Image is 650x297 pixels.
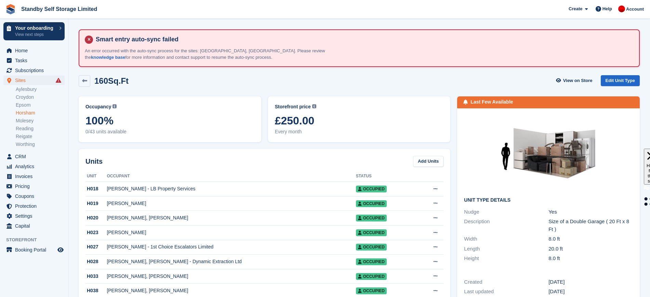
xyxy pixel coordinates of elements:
a: Molesey [16,118,65,124]
div: 8.0 ft [548,235,633,243]
div: Height [464,255,548,262]
a: Reading [16,125,65,132]
a: knowledge base [91,55,125,60]
a: menu [3,152,65,161]
div: [PERSON_NAME], [PERSON_NAME] [107,287,356,294]
div: H019 [85,200,107,207]
div: Created [464,278,548,286]
span: Occupied [356,229,387,236]
a: menu [3,201,65,211]
span: Pricing [15,181,56,191]
div: [PERSON_NAME] - LB Property Services [107,185,356,192]
p: View next steps [15,31,56,38]
a: menu [3,211,65,221]
span: Storefront [6,237,68,243]
span: Occupied [356,287,387,294]
span: Booking Portal [15,245,56,255]
span: Capital [15,221,56,231]
span: Coupons [15,191,56,201]
a: Preview store [56,246,65,254]
span: Occupied [356,200,387,207]
span: Help [602,5,612,12]
span: Storefront price [275,103,311,110]
div: Size of a Double Garage ( 20 Ft x 8 Ft ) [548,218,633,233]
a: menu [3,221,65,231]
span: 100% [85,114,254,127]
div: [PERSON_NAME] - 1st Choice Escalators Limited [107,243,356,251]
div: H038 [85,287,107,294]
h2: Unit Type details [464,198,633,203]
div: Nudge [464,208,548,216]
a: Epsom [16,102,65,108]
th: Occupant [107,171,356,182]
div: 20.0 ft [548,245,633,253]
a: Reigate [16,133,65,140]
div: H027 [85,243,107,251]
span: Occupancy [85,103,111,110]
span: £250.00 [275,114,444,127]
img: icon-info-grey-7440780725fd019a000dd9b08b2336e03edf1995a4989e88bcd33f0948082b44.svg [312,104,316,108]
span: CRM [15,152,56,161]
img: 150-sqft-unit.jpg [497,115,600,192]
h2: Units [85,156,103,166]
div: [PERSON_NAME] [107,229,356,236]
p: Your onboarding [15,26,56,30]
a: menu [3,66,65,75]
span: Tasks [15,56,56,65]
span: Occupied [356,258,387,265]
span: Occupied [356,244,387,251]
span: Occupied [356,273,387,280]
a: menu [3,245,65,255]
span: Subscriptions [15,66,56,75]
div: [PERSON_NAME], [PERSON_NAME] [107,214,356,221]
div: Description [464,218,548,233]
th: Status [356,171,420,182]
a: Standby Self Storage Limited [18,3,100,15]
span: Occupied [356,215,387,221]
span: Sites [15,76,56,85]
a: View on Store [555,75,595,86]
div: [PERSON_NAME] [107,200,356,207]
span: Home [15,46,56,55]
img: Aaron Winter [618,5,625,12]
div: Length [464,245,548,253]
div: Last updated [464,288,548,296]
div: H028 [85,258,107,265]
span: Occupied [356,186,387,192]
span: 0/43 units available [85,128,254,135]
a: Worthing [16,141,65,148]
div: [DATE] [548,278,633,286]
div: Width [464,235,548,243]
div: Last Few Available [470,98,513,106]
img: icon-info-grey-7440780725fd019a000dd9b08b2336e03edf1995a4989e88bcd33f0948082b44.svg [112,104,117,108]
th: Unit [85,171,107,182]
a: Aylesbury [16,86,65,93]
a: Your onboarding View next steps [3,22,65,40]
div: [PERSON_NAME], [PERSON_NAME] - Dynamic Extraction Ltd [107,258,356,265]
div: [PERSON_NAME], [PERSON_NAME] [107,273,356,280]
span: Account [626,6,644,13]
img: stora-icon-8386f47178a22dfd0bd8f6a31ec36ba5ce8667c1dd55bd0f319d3a0aa187defe.svg [5,4,16,14]
div: H023 [85,229,107,236]
span: Settings [15,211,56,221]
i: Smart entry sync failures have occurred [56,78,61,83]
a: menu [3,191,65,201]
h4: Smart entry auto-sync failed [93,36,634,43]
span: View on Store [563,77,593,84]
span: Analytics [15,162,56,171]
span: Create [569,5,582,12]
a: menu [3,181,65,191]
a: menu [3,172,65,181]
div: H020 [85,214,107,221]
a: menu [3,162,65,171]
div: H018 [85,185,107,192]
span: Protection [15,201,56,211]
div: [DATE] [548,288,633,296]
div: 8.0 ft [548,255,633,262]
p: An error occurred with the auto-sync process for the sites: [GEOGRAPHIC_DATA], [GEOGRAPHIC_DATA].... [85,48,341,61]
a: menu [3,76,65,85]
span: Every month [275,128,444,135]
h2: 160Sq.Ft [94,76,129,85]
a: menu [3,46,65,55]
a: Croydon [16,94,65,100]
